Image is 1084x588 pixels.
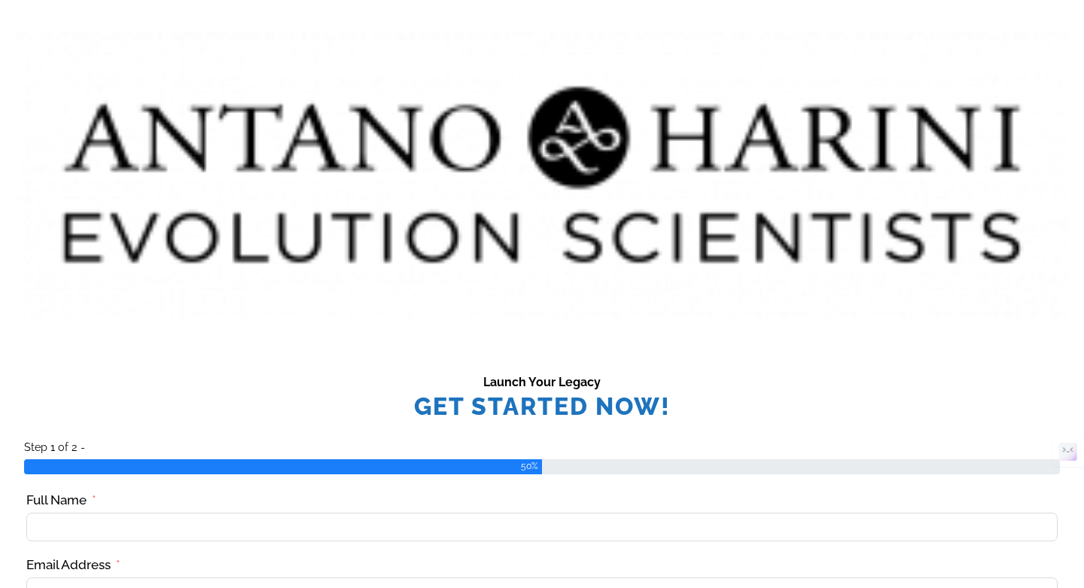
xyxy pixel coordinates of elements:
span: 50% [521,459,542,474]
h5: Launch Your Legacy [24,373,1060,391]
div: Step 1 of 2 - [24,438,1060,455]
img: Evolution-Scientist (2) [16,31,1068,318]
h2: Get Started Now! [24,392,1060,421]
label: Full Name [26,492,96,509]
label: Email Address [26,556,120,574]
